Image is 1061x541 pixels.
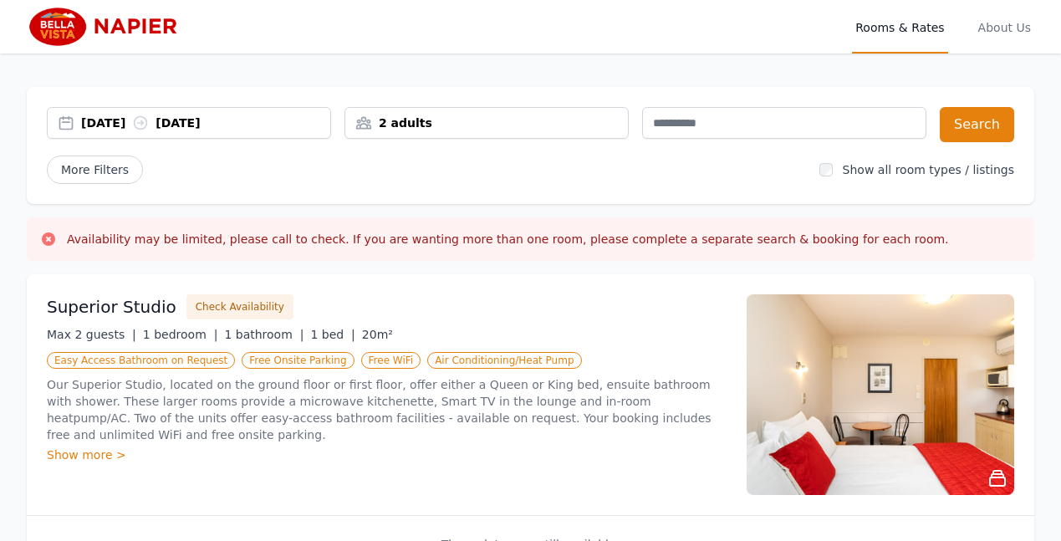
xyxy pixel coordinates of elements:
span: Free Onsite Parking [242,352,354,369]
h3: Superior Studio [47,295,176,319]
label: Show all room types / listings [843,163,1014,176]
p: Our Superior Studio, located on the ground floor or first floor, offer either a Queen or King bed... [47,376,727,443]
span: 1 bedroom | [143,328,218,341]
span: Max 2 guests | [47,328,136,341]
span: 1 bed | [310,328,355,341]
span: Air Conditioning/Heat Pump [427,352,581,369]
div: 2 adults [345,115,628,131]
button: Search [940,107,1014,142]
span: More Filters [47,156,143,184]
div: [DATE] [DATE] [81,115,330,131]
span: Free WiFi [361,352,421,369]
span: Easy Access Bathroom on Request [47,352,235,369]
div: Show more > [47,447,727,463]
h3: Availability may be limited, please call to check. If you are wanting more than one room, please ... [67,231,949,248]
img: Bella Vista Napier [27,7,188,47]
span: 1 bathroom | [224,328,304,341]
span: 20m² [362,328,393,341]
button: Check Availability [186,294,293,319]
